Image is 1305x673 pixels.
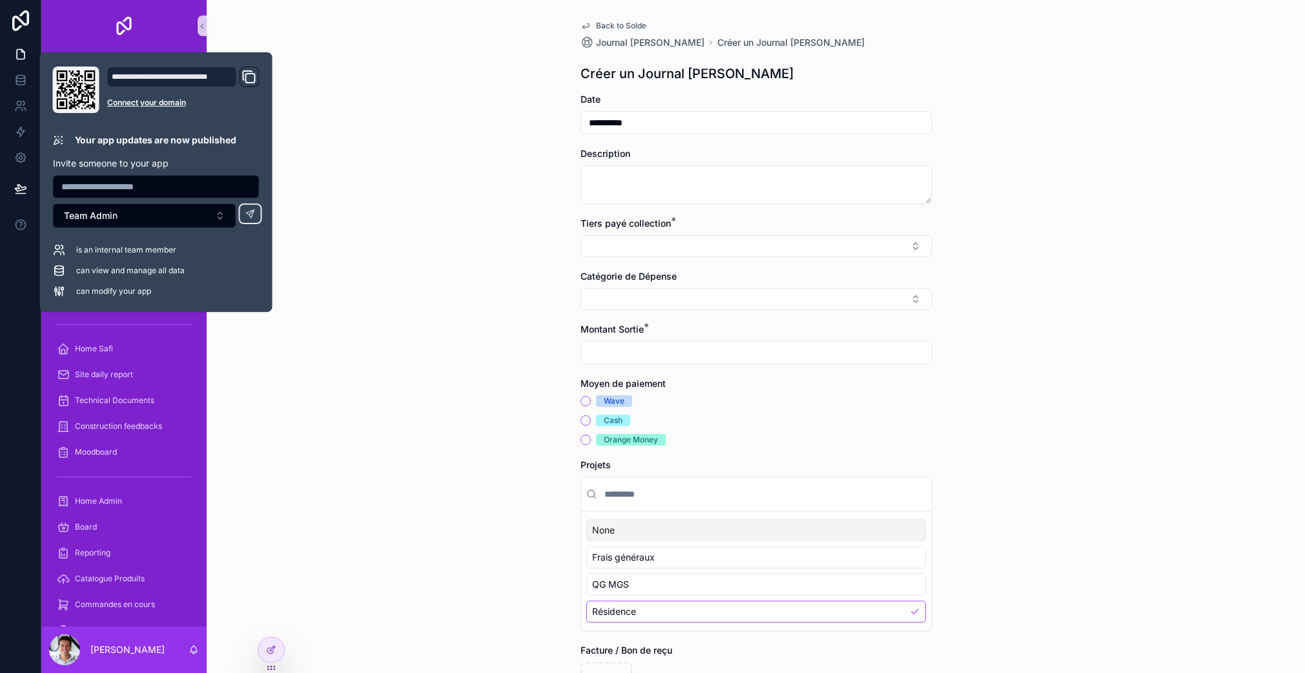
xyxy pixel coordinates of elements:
p: [PERSON_NAME] [90,643,165,656]
div: Cash [604,415,622,426]
span: Frais généraux [592,551,655,564]
button: Select Button [53,203,236,228]
span: Technical Documents [75,395,154,406]
span: Catalogue Produits [75,574,145,584]
a: Back to Solde [581,21,646,31]
div: Wave [604,395,624,407]
div: None [586,519,926,541]
p: Your app updates are now published [75,134,236,147]
a: Moodboard [49,440,199,464]
span: Description [581,148,630,159]
span: can modify your app [76,286,151,296]
span: Construction feedbacks [75,421,162,431]
span: Team Admin [64,209,118,222]
span: Commandes en cours [75,599,155,610]
span: Site daily report [75,369,133,380]
span: Date [581,94,601,105]
div: Domain and Custom Link [107,67,260,113]
button: Select Button [581,235,932,257]
a: Technical Documents [49,389,199,412]
span: Moyen de paiement [581,378,666,389]
a: Board [49,515,199,539]
span: Catégorie de Dépense [581,271,677,282]
div: Suggestions [581,512,931,630]
div: scrollable content [41,52,207,626]
img: App logo [114,16,134,36]
span: Tiers payé collection [581,218,671,229]
a: Home Admin [49,490,199,513]
a: Journal [PERSON_NAME] [581,36,704,49]
span: Home Admin [75,496,122,506]
span: can view and manage all data [76,265,185,276]
a: Catalogue Produits [49,567,199,590]
button: Select Button [581,288,932,310]
span: Reporting [75,548,110,558]
span: Facture / Bon de reçu [581,645,672,656]
span: Montant Sortie [581,324,644,335]
a: Site daily report [49,363,199,386]
h1: Créer un Journal [PERSON_NAME] [581,65,794,83]
span: is an internal team member [76,245,176,255]
span: Projets [581,459,611,470]
span: Résidence [592,605,636,618]
a: Reporting [49,541,199,564]
a: Détails de Commande [49,619,199,642]
a: Commandes en cours [49,593,199,616]
p: Invite someone to your app [53,157,260,170]
div: Orange Money [604,434,658,446]
a: Home Safi [49,337,199,360]
span: QG MGS [592,578,629,591]
span: Moodboard [75,447,117,457]
span: Back to Solde [596,21,646,31]
span: Journal [PERSON_NAME] [596,36,704,49]
a: Construction feedbacks [49,415,199,438]
span: Home Safi [75,344,113,354]
a: Connect your domain [107,98,260,108]
span: Détails de Commande [75,625,156,636]
a: Créer un Journal [PERSON_NAME] [717,36,865,49]
span: Board [75,522,97,532]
